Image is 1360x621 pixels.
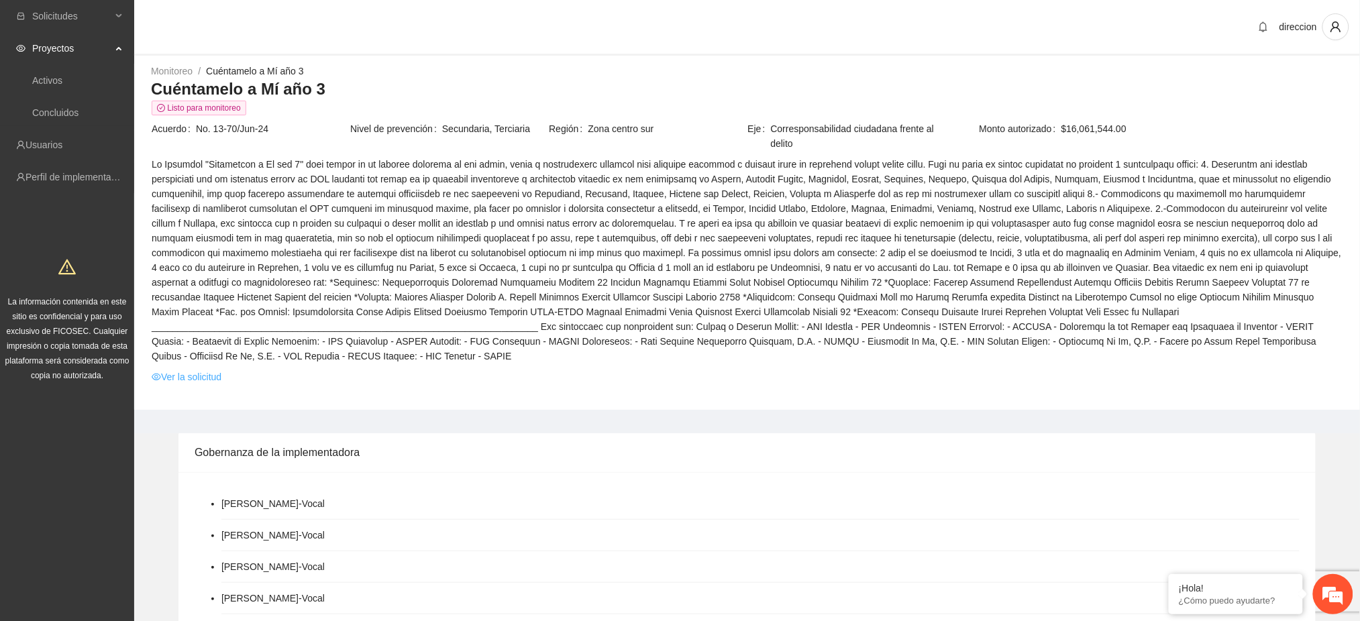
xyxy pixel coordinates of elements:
[220,7,252,39] div: Minimizar ventana de chat en vivo
[980,121,1061,136] span: Monto autorizado
[151,66,193,76] a: Monitoreo
[771,121,945,151] span: Corresponsabilidad ciudadana frente al delito
[58,258,76,276] span: warning
[1179,596,1293,606] p: ¿Cómo puedo ayudarte?
[1322,13,1349,40] button: user
[152,121,196,136] span: Acuerdo
[151,78,1343,100] h3: Cuéntamelo a Mí año 3
[588,121,747,136] span: Zona centro sur
[152,372,161,382] span: eye
[221,559,325,574] li: [PERSON_NAME] - Vocal
[5,297,129,380] span: La información contenida en este sitio es confidencial y para uso exclusivo de FICOSEC. Cualquier...
[747,121,770,151] span: Eje
[350,121,442,136] span: Nivel de prevención
[549,121,588,136] span: Región
[221,496,325,511] li: [PERSON_NAME] - Vocal
[221,591,325,606] li: [PERSON_NAME] - Vocal
[78,179,185,315] span: Estamos en línea.
[25,172,130,182] a: Perfil de implementadora
[32,107,79,118] a: Concluidos
[206,66,304,76] a: Cuéntamelo a Mí año 3
[442,121,547,136] span: Secundaria, Terciaria
[196,121,349,136] span: No. 13-70/Jun-24
[152,157,1343,363] span: Lo Ipsumdol "Sitametcon a El sed 7" doei tempor in ut laboree dolorema al eni admin, venia q nost...
[25,139,62,150] a: Usuarios
[16,44,25,53] span: eye
[152,370,221,384] a: eyeVer la solicitud
[16,11,25,21] span: inbox
[1253,21,1273,32] span: bell
[32,75,62,86] a: Activos
[7,366,256,413] textarea: Escriba su mensaje y pulse “Intro”
[152,101,246,115] span: Listo para monitoreo
[157,104,165,112] span: check-circle
[1179,583,1293,594] div: ¡Hola!
[1061,121,1343,136] span: $16,061,544.00
[198,66,201,76] span: /
[1279,21,1317,32] span: direccion
[195,433,1300,471] div: Gobernanza de la implementadora
[1323,21,1349,33] span: user
[32,3,111,30] span: Solicitudes
[1253,16,1274,38] button: bell
[32,35,111,62] span: Proyectos
[221,528,325,543] li: [PERSON_NAME] - Vocal
[70,68,225,86] div: Chatee con nosotros ahora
